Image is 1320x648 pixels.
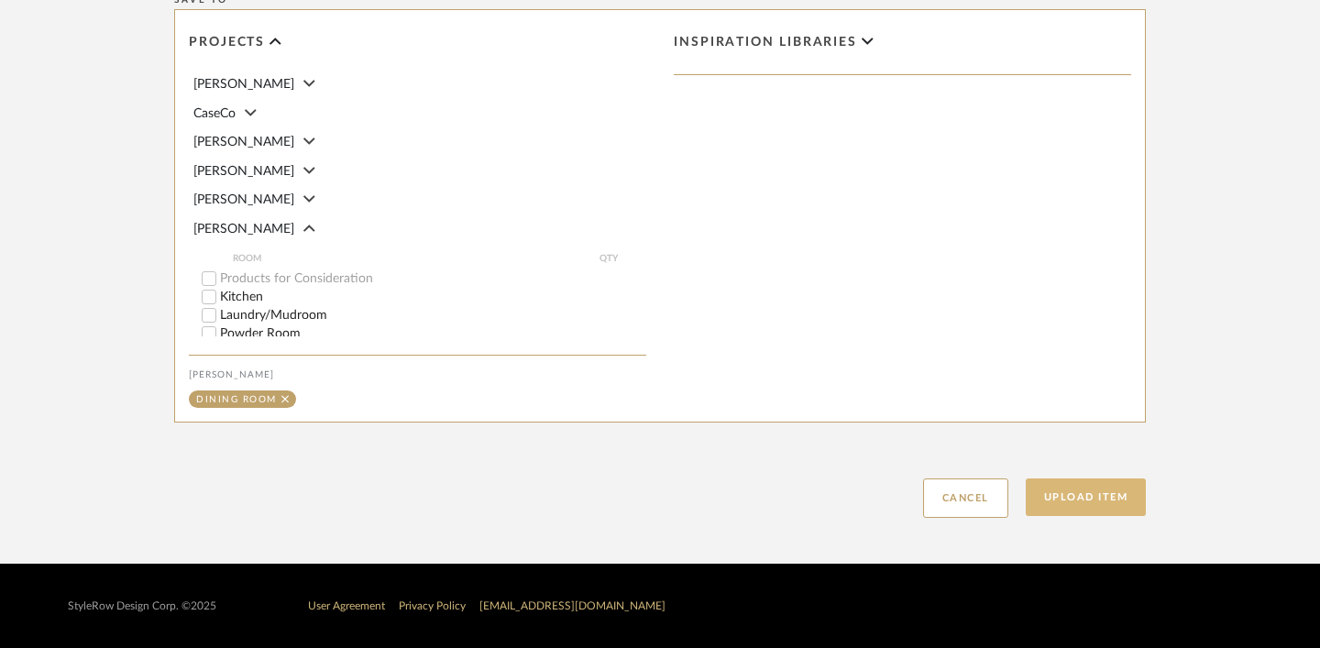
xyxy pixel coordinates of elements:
span: Inspiration libraries [674,35,857,50]
a: User Agreement [308,600,385,611]
label: Powder Room [220,327,646,340]
span: QTY [586,251,632,266]
a: Privacy Policy [399,600,466,611]
label: Kitchen [220,291,646,303]
span: [PERSON_NAME] [193,223,294,236]
div: Dining Room [196,395,277,404]
span: [PERSON_NAME] [193,193,294,206]
span: [PERSON_NAME] [193,136,294,148]
span: Projects [189,35,265,50]
span: CaseCo [193,107,236,120]
button: Cancel [923,478,1008,518]
span: [PERSON_NAME] [193,165,294,178]
button: Upload Item [1026,478,1147,516]
div: [PERSON_NAME] [189,369,646,380]
span: ROOM [233,251,586,266]
span: [PERSON_NAME] [193,78,294,91]
div: StyleRow Design Corp. ©2025 [68,599,216,613]
a: [EMAIL_ADDRESS][DOMAIN_NAME] [479,600,665,611]
label: Laundry/Mudroom [220,309,646,322]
